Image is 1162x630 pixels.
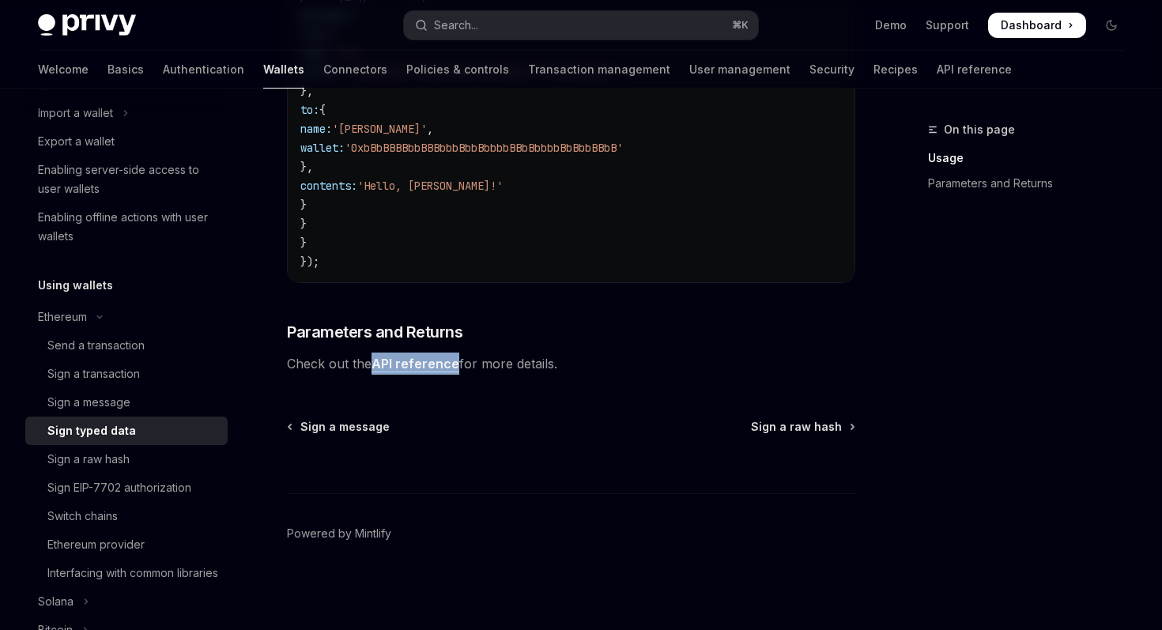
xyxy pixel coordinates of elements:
div: Export a wallet [38,132,115,151]
span: }, [300,160,313,174]
img: dark logo [38,14,136,36]
a: Powered by Mintlify [287,526,391,541]
div: Interfacing with common libraries [47,564,218,583]
a: Sign a transaction [25,360,228,388]
div: Sign EIP-7702 authorization [47,478,191,497]
span: { [319,103,326,117]
a: API reference [937,51,1012,89]
span: Sign a raw hash [751,419,842,435]
span: '0xbBbBBBBbbBBBbbbBbbBbbbbBBbBbbbbBbBbbBBbB' [345,141,623,155]
a: Enabling offline actions with user wallets [25,203,228,251]
span: name: [300,122,332,136]
a: Welcome [38,51,89,89]
div: Sign a message [47,393,130,412]
a: Demo [875,17,907,33]
a: Security [809,51,855,89]
span: Parameters and Returns [287,321,462,343]
span: contents: [300,179,357,193]
a: Wallets [263,51,304,89]
a: Sign EIP-7702 authorization [25,473,228,502]
a: Policies & controls [406,51,509,89]
div: Sign a transaction [47,364,140,383]
a: Switch chains [25,502,228,530]
a: Support [926,17,969,33]
h5: Using wallets [38,276,113,295]
a: User management [689,51,790,89]
span: Dashboard [1001,17,1062,33]
span: }, [300,84,313,98]
div: Search... [434,16,478,35]
a: Transaction management [528,51,670,89]
span: On this page [944,120,1015,139]
a: Export a wallet [25,127,228,156]
span: Check out the for more details. [287,353,855,375]
a: Usage [928,145,1137,171]
div: Enabling server-side access to user wallets [38,160,218,198]
button: Toggle dark mode [1099,13,1124,38]
div: Send a transaction [47,336,145,355]
a: Sign a message [289,419,390,435]
span: to: [300,103,319,117]
a: Authentication [163,51,244,89]
span: } [300,217,307,231]
div: Sign a raw hash [47,450,130,469]
a: Sign typed data [25,417,228,445]
span: Sign a message [300,419,390,435]
a: Interfacing with common libraries [25,559,228,587]
a: Ethereum provider [25,530,228,559]
a: Sign a raw hash [751,419,854,435]
span: } [300,236,307,250]
a: Basics [108,51,144,89]
div: Ethereum provider [47,535,145,554]
a: Sign a raw hash [25,445,228,473]
a: API reference [372,356,459,372]
a: Enabling server-side access to user wallets [25,156,228,203]
div: Enabling offline actions with user wallets [38,208,218,246]
div: Ethereum [38,307,87,326]
button: Toggle Ethereum section [25,303,228,331]
a: Recipes [873,51,918,89]
span: wallet: [300,141,345,155]
a: Dashboard [988,13,1086,38]
span: }); [300,255,319,269]
button: Open search [404,11,757,40]
a: Send a transaction [25,331,228,360]
div: Sign typed data [47,421,136,440]
a: Parameters and Returns [928,171,1137,196]
div: Solana [38,592,74,611]
div: Switch chains [47,507,118,526]
span: '[PERSON_NAME]' [332,122,427,136]
span: ⌘ K [732,19,749,32]
button: Toggle Solana section [25,587,228,616]
a: Sign a message [25,388,228,417]
a: Connectors [323,51,387,89]
span: 'Hello, [PERSON_NAME]!' [357,179,503,193]
span: } [300,198,307,212]
span: , [427,122,433,136]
